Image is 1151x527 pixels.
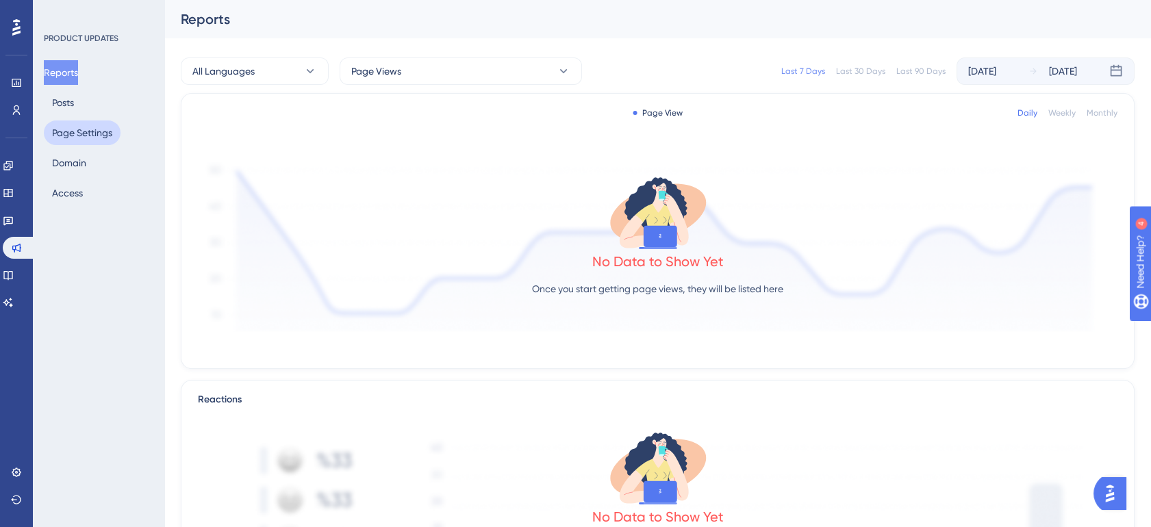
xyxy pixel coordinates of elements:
button: Access [44,181,91,205]
div: Reports [181,10,1100,29]
button: Posts [44,90,82,115]
div: No Data to Show Yet [592,252,724,271]
button: Page Settings [44,120,121,145]
div: Last 30 Days [836,66,885,77]
div: Last 90 Days [896,66,946,77]
button: Reports [44,60,78,85]
button: Page Views [340,57,582,85]
span: Need Help? [32,3,86,20]
div: Weekly [1048,107,1076,118]
span: All Languages [192,63,255,79]
div: Page View [633,107,683,118]
div: 4 [95,7,99,18]
p: Once you start getting page views, they will be listed here [532,281,783,297]
div: [DATE] [1049,63,1077,79]
div: No Data to Show Yet [592,507,724,526]
div: Last 7 Days [781,66,825,77]
button: All Languages [181,57,329,85]
button: Domain [44,151,94,175]
div: [DATE] [968,63,996,79]
div: PRODUCT UPDATES [44,33,118,44]
iframe: UserGuiding AI Assistant Launcher [1093,473,1135,514]
span: Page Views [351,63,401,79]
div: Daily [1017,107,1037,118]
div: Monthly [1087,107,1117,118]
div: Reactions [198,391,1117,408]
